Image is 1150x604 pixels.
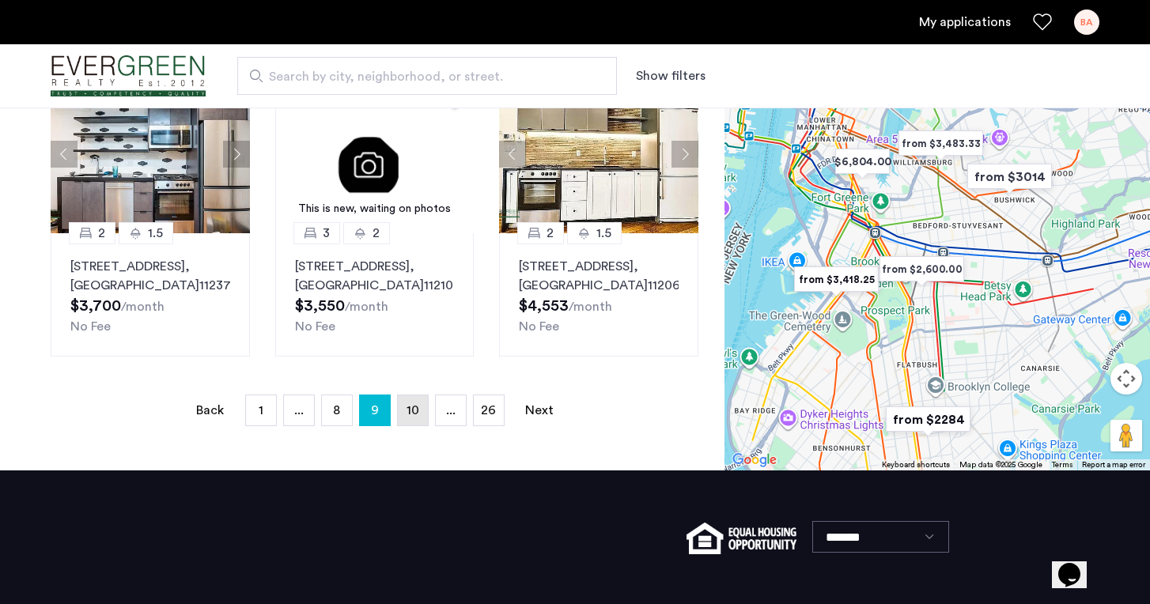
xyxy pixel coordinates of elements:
[51,47,206,106] a: Cazamio logo
[882,459,950,470] button: Keyboard shortcuts
[596,224,611,243] span: 1.5
[1110,363,1142,394] button: Map camera controls
[829,144,896,179] div: $6,804.00
[148,224,163,243] span: 1.5
[269,67,573,86] span: Search by city, neighborhood, or street.
[961,159,1058,194] div: from $3014
[223,141,250,168] button: Next apartment
[51,47,206,106] img: logo
[788,262,885,297] div: from $3,418.25
[51,394,698,426] nav: Pagination
[295,298,345,314] span: $3,550
[499,233,698,357] a: 21.5[STREET_ADDRESS], [GEOGRAPHIC_DATA]11206No Fee
[275,233,475,357] a: 32[STREET_ADDRESS], [GEOGRAPHIC_DATA]11210No Fee
[728,450,781,470] img: Google
[275,75,475,233] a: This is new, waiting on photos
[446,404,456,417] span: ...
[728,450,781,470] a: Open this area in Google Maps (opens a new window)
[519,298,569,314] span: $4,553
[333,404,340,417] span: 8
[499,75,698,233] img: 218_638475822017016878.jpeg
[812,521,949,553] select: Language select
[636,66,706,85] button: Show or hide filters
[195,395,226,425] a: Back
[959,461,1042,469] span: Map data ©2025 Google
[275,75,475,233] img: 3.gif
[919,13,1011,32] a: My application
[295,257,455,295] p: [STREET_ADDRESS] 11210
[70,257,230,295] p: [STREET_ADDRESS] 11237
[1110,420,1142,451] button: Drag Pegman onto the map to open Street View
[547,224,554,243] span: 2
[671,141,698,168] button: Next apartment
[51,75,250,233] img: 1999_638555458685889935.jpeg
[323,224,330,243] span: 3
[481,404,496,417] span: 26
[283,201,467,217] div: This is new, waiting on photos
[259,404,263,417] span: 1
[1052,459,1072,470] a: Terms (opens in new tab)
[371,398,379,423] span: 9
[294,404,304,417] span: ...
[345,300,388,313] sub: /month
[407,404,419,417] span: 10
[524,395,555,425] a: Next
[1052,541,1103,588] iframe: chat widget
[373,224,380,243] span: 2
[873,251,970,287] div: from $2,600.00
[98,224,105,243] span: 2
[519,320,559,333] span: No Fee
[519,257,679,295] p: [STREET_ADDRESS] 11206
[121,300,165,313] sub: /month
[51,233,250,357] a: 21.5[STREET_ADDRESS], [GEOGRAPHIC_DATA]11237No Fee
[1082,459,1145,470] a: Report a map error
[70,298,121,314] span: $3,700
[687,523,796,554] img: equal-housing.png
[892,126,989,161] div: from $3,483.33
[1074,9,1099,35] div: BA
[1033,13,1052,32] a: Favorites
[237,57,617,95] input: Apartment Search
[880,402,977,437] div: from $2284
[51,141,78,168] button: Previous apartment
[70,320,111,333] span: No Fee
[499,141,526,168] button: Previous apartment
[295,320,335,333] span: No Fee
[569,300,612,313] sub: /month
